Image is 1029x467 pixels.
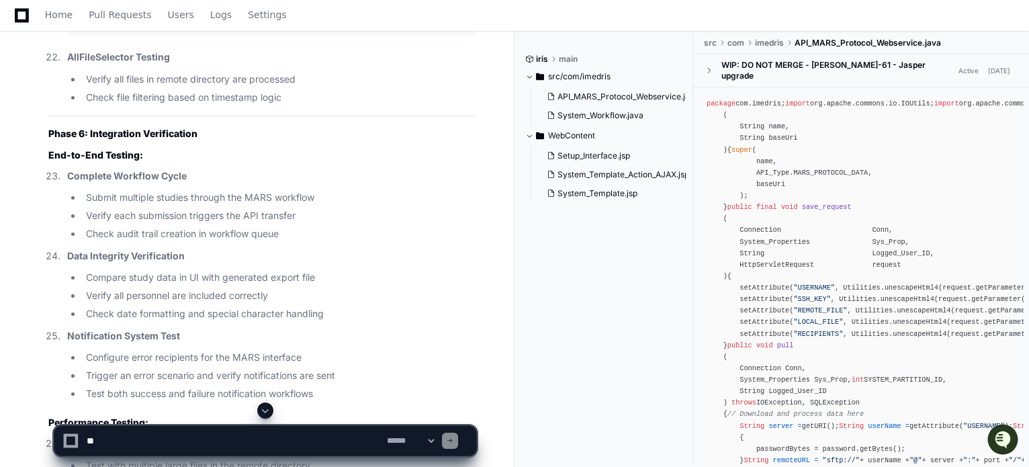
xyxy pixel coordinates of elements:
span: Active [954,65,983,77]
img: 1756235613930-3d25f9e4-fa56-45dd-b3ad-e072dfbd1548 [13,100,38,124]
span: super [731,146,752,154]
span: API_MARS_Protocol_Webservice.java [557,91,699,102]
span: int [852,376,864,384]
span: import [934,99,959,108]
span: src/com/imedris [548,71,611,82]
span: API_MARS_Protocol_Webservice.java [795,38,941,48]
li: Check file filtering based on timestamp logic [82,90,476,105]
span: "SSH_KEY" [793,295,830,303]
div: [DATE] [988,66,1010,76]
li: Submit multiple studies through the MARS workflow [82,190,476,206]
span: src [704,38,717,48]
span: package [707,99,735,108]
button: src/com/imedris [525,66,683,87]
span: Setup_Interface.jsp [557,151,630,161]
img: PlayerZero [13,13,40,40]
span: "RECIPIENTS" [793,330,843,338]
span: WebContent [548,130,595,141]
span: save_request [802,203,852,211]
span: imedris [755,38,784,48]
div: We're offline, but we'll be back soon! [46,114,195,124]
span: Settings [248,11,286,19]
li: Verify all personnel are included correctly [82,288,476,304]
li: Test both success and failure notification workflows [82,386,476,402]
span: com [727,38,744,48]
button: Start new chat [228,104,244,120]
span: ( String name, String baseUri ) [707,111,798,153]
span: pull [777,341,794,349]
div: Welcome [13,54,244,75]
iframe: Open customer support [986,423,1022,459]
span: ( Connection Conn, System_Properties Sys_Prop, String Logged_User_ID, HttpServletRequest request ) [707,214,934,280]
div: WIP: DO NOT MERGE - [PERSON_NAME]-61 - Jasper upgrade [721,60,954,81]
strong: Complete Workflow Cycle [67,170,187,181]
svg: Directory [536,69,544,85]
span: import [785,99,810,108]
span: iris [536,54,548,65]
button: API_MARS_Protocol_Webservice.java [541,87,686,106]
button: Setup_Interface.jsp [541,146,686,165]
span: throws [731,398,756,407]
span: "USERNAME" [793,284,835,292]
span: public [727,341,752,349]
li: Trigger an error scenario and verify notifications are sent [82,368,476,384]
li: Verify each submission triggers the API transfer [82,208,476,224]
strong: AllFileSelector Testing [67,51,170,62]
span: main [559,54,578,65]
span: System_Workflow.java [557,110,643,121]
strong: Phase 6: Integration Verification [48,128,197,139]
span: final [756,203,777,211]
span: ( Connection Conn, System_Properties Sys_Prop, SYSTEM_PARTITION_ID, String Logged_User_ID ) [707,353,946,407]
button: WebContent [525,125,683,146]
div: Start new chat [46,100,220,114]
strong: Notification System Test [67,330,180,341]
span: public [727,203,752,211]
span: Logs [210,11,232,19]
button: System_Workflow.java [541,106,686,125]
span: Users [168,11,194,19]
span: Pylon [134,141,163,151]
span: Home [45,11,73,19]
span: void [781,203,798,211]
li: Configure error recipients for the MARS interface [82,350,476,366]
li: Verify all files in remote directory are processed [82,72,476,87]
li: Check date formatting and special character handling [82,306,476,322]
span: System_Template.jsp [557,188,637,199]
span: "REMOTE_FILE" [793,306,847,314]
a: Powered byPylon [95,140,163,151]
span: System_Template_Action_AJAX.jsp [557,169,689,180]
span: void [756,341,773,349]
strong: End-to-End Testing: [48,149,143,161]
strong: Data Integrity Verification [67,250,185,261]
span: Pull Requests [89,11,151,19]
li: Check audit trail creation in workflow queue [82,226,476,242]
button: System_Template_Action_AJAX.jsp [541,165,686,184]
span: "LOCAL_FILE" [793,318,843,326]
button: System_Template.jsp [541,184,686,203]
svg: Directory [536,128,544,144]
li: Compare study data in UI with generated export file [82,270,476,286]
